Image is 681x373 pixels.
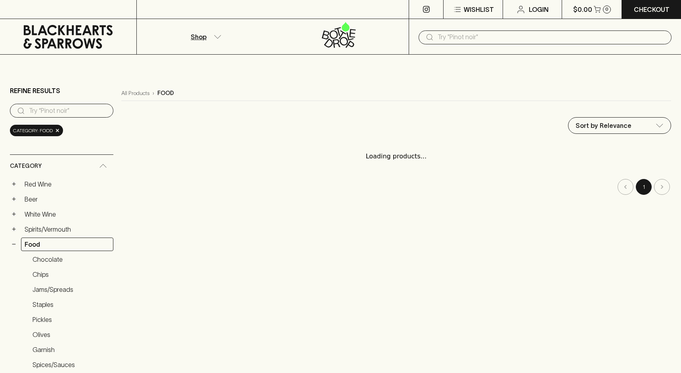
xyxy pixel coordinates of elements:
a: Spices/Sauces [29,358,113,371]
a: Garnish [29,343,113,356]
p: Sort by Relevance [576,121,631,130]
p: Wishlist [464,5,494,14]
a: Olives [29,328,113,341]
a: Jams/Spreads [29,283,113,296]
a: Pickles [29,313,113,326]
p: Shop [191,32,207,42]
span: Category [10,161,42,171]
button: − [10,240,18,248]
input: Try “Pinot noir” [29,105,107,117]
button: + [10,180,18,188]
span: Category: food [13,127,53,135]
a: Spirits/Vermouth [21,223,113,236]
a: Beer [21,192,113,206]
button: + [10,225,18,233]
p: food [157,89,174,97]
div: Loading products... [121,144,671,169]
span: × [55,126,60,135]
a: Food [21,238,113,251]
p: Login [529,5,549,14]
p: ⠀ [137,5,143,14]
a: Red Wine [21,177,113,191]
button: + [10,195,18,203]
div: Category [10,155,113,177]
p: $0.00 [573,5,592,14]
button: Shop [137,19,273,54]
p: Refine Results [10,86,60,95]
a: Chips [29,268,113,281]
button: + [10,210,18,218]
a: Chocolate [29,253,113,266]
a: Staples [29,298,113,311]
button: page 1 [636,179,652,195]
p: 0 [605,7,608,11]
a: All Products [121,89,149,97]
p: › [153,89,154,97]
a: White Wine [21,207,113,221]
nav: pagination navigation [121,179,671,195]
p: Checkout [634,5,670,14]
input: Try "Pinot noir" [438,31,665,44]
div: Sort by Relevance [568,118,671,133]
